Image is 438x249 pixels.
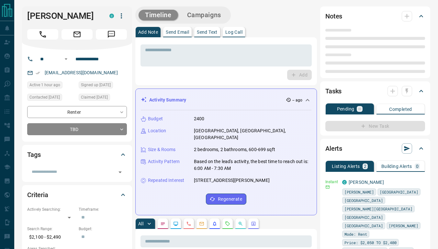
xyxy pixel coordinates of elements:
p: Building Alerts [381,164,412,169]
span: [PERSON_NAME] [389,222,418,229]
span: [GEOGRAPHIC_DATA] [344,214,383,220]
span: [GEOGRAPHIC_DATA] [344,222,383,229]
button: Open [62,55,70,63]
span: Mode: Rent [344,231,367,237]
div: Tags [27,147,127,162]
h2: Notes [325,11,342,21]
div: Alerts [325,141,425,156]
svg: Emails [199,221,204,226]
div: Tasks [325,83,425,99]
p: Budget [148,115,163,122]
h2: Alerts [325,143,342,154]
p: Search Range: [27,226,75,232]
p: 2 [364,164,366,169]
p: Send Text [197,30,218,34]
svg: Opportunities [238,221,243,226]
button: Campaigns [181,10,228,20]
span: [GEOGRAPHIC_DATA] [380,189,418,195]
p: Size & Rooms [148,146,176,153]
div: Wed Jul 30 2025 [27,94,75,103]
span: [GEOGRAPHIC_DATA] [344,197,383,204]
span: Signed up [DATE] [81,82,111,88]
p: 0 [416,164,419,169]
p: Add Note [138,30,158,34]
span: [PERSON_NAME][GEOGRAPHIC_DATA] [344,206,412,212]
button: Open [116,168,125,177]
h2: Tasks [325,86,342,96]
h1: [PERSON_NAME] [27,11,100,21]
div: Thu Aug 14 2025 [27,81,75,90]
span: Active 1 hour ago [29,82,60,88]
svg: Notes [160,221,165,226]
a: [EMAIL_ADDRESS][DOMAIN_NAME] [45,70,118,75]
span: Email [62,29,93,40]
span: Call [27,29,58,40]
p: Based on the lead's activity, the best time to reach out is: 6:00 AM - 7:30 AM [194,158,311,172]
p: Completed [389,107,412,112]
p: Instant [325,179,338,185]
button: Regenerate [206,194,246,205]
svg: Listing Alerts [212,221,217,226]
div: Wed Aug 30 2023 [79,81,127,90]
svg: Requests [225,221,230,226]
p: Listing Alerts [332,164,360,169]
p: Log Call [225,30,242,34]
p: Location [148,127,166,134]
div: Renter [27,106,127,118]
div: condos.ca [342,180,347,184]
div: condos.ca [109,14,114,18]
svg: Email [325,185,330,189]
p: Pending [337,107,354,111]
p: Timeframe: [79,207,127,212]
p: [STREET_ADDRESS][PERSON_NAME] [194,177,270,184]
span: Price: $2,050 TO $2,400 [344,239,397,246]
span: Contacted [DATE] [29,94,60,101]
div: Notes [325,8,425,24]
span: Claimed [DATE] [81,94,108,101]
svg: Lead Browsing Activity [173,221,178,226]
p: 2 bedrooms, 2 bathrooms, 600-699 sqft [194,146,275,153]
span: Message [96,29,127,40]
button: Timeline [139,10,178,20]
p: Activity Pattern [148,158,180,165]
p: All [138,221,143,226]
svg: Agent Actions [251,221,256,226]
span: [PERSON_NAME] [344,189,374,195]
p: 2400 [194,115,205,122]
h2: Criteria [27,190,48,200]
div: Criteria [27,187,127,203]
p: $2,100 - $2,490 [27,232,75,243]
p: -- ago [292,97,302,103]
div: Wed Jul 30 2025 [79,94,127,103]
a: [PERSON_NAME] [349,180,384,185]
svg: Calls [186,221,191,226]
p: Budget: [79,226,127,232]
p: Activity Summary [149,97,186,103]
svg: Email Verified [36,71,40,75]
div: TBD [27,123,127,135]
div: Activity Summary-- ago [141,94,311,106]
p: [GEOGRAPHIC_DATA], [GEOGRAPHIC_DATA], [GEOGRAPHIC_DATA] [194,127,311,141]
h2: Tags [27,149,40,160]
p: Actively Searching: [27,207,75,212]
p: Send Email [166,30,189,34]
p: Repeated Interest [148,177,184,184]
